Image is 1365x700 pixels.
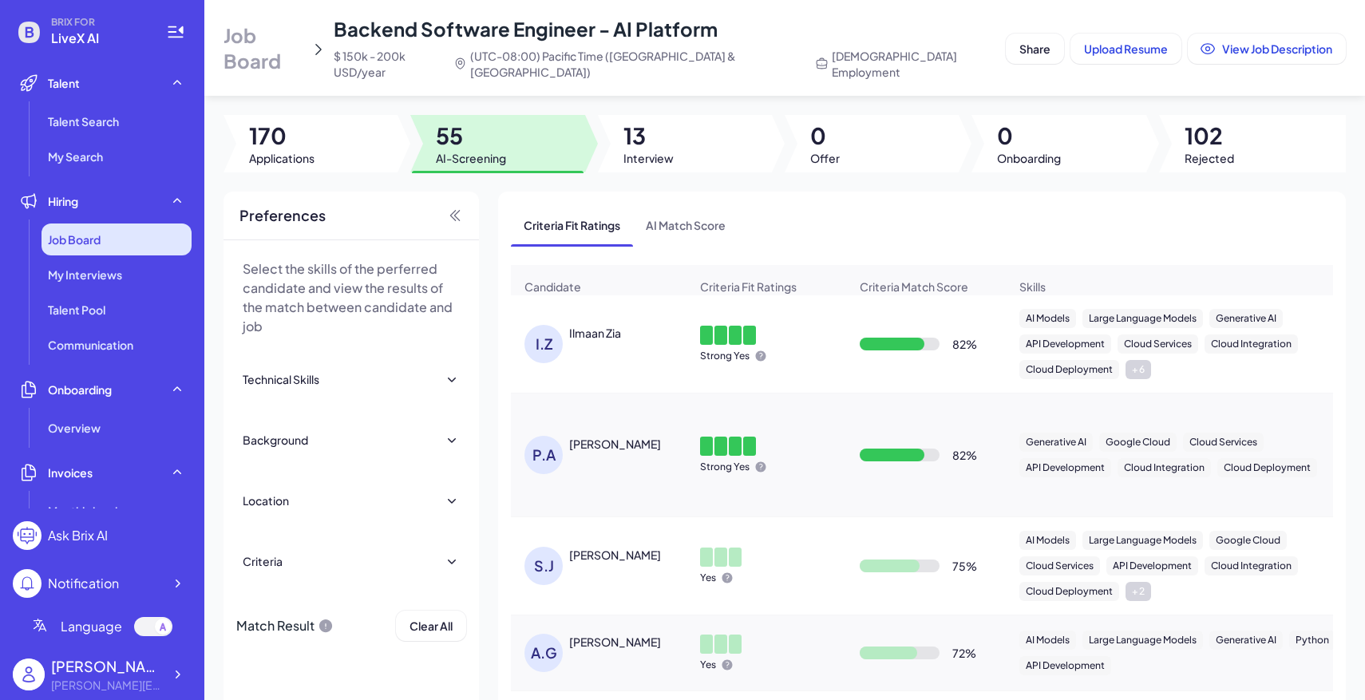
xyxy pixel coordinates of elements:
div: 82 % [952,447,977,463]
div: Python [1289,631,1335,650]
div: 82 % [952,336,977,352]
span: Criteria Match Score [860,279,968,295]
span: Invoices [48,465,93,481]
div: + 6 [1126,360,1151,379]
div: AI Models [1019,309,1076,328]
div: S.J [524,547,563,585]
span: Interview [623,150,674,166]
div: Match Result [236,611,334,641]
span: Talent [48,75,80,91]
div: AI Models [1019,631,1076,650]
span: 13 [623,121,674,150]
div: Google Cloud [1099,433,1177,452]
button: View Job Description [1188,34,1346,64]
div: Background [243,432,308,448]
span: Rejected [1185,150,1234,166]
span: Job Board [48,231,101,247]
div: Alex Gul [569,634,661,650]
div: Generative AI [1209,631,1283,650]
div: Location [243,492,289,508]
span: Hiring [48,193,78,209]
div: Cloud Services [1118,334,1198,354]
div: AI Models [1019,531,1076,550]
div: Generative AI [1209,309,1283,328]
div: Cloud Deployment [1217,458,1317,477]
span: My Interviews [48,267,122,283]
span: Applications [249,150,315,166]
span: Talent Pool [48,302,105,318]
div: API Development [1106,556,1198,575]
button: Clear All [396,611,466,641]
div: Notification [48,574,119,593]
span: Offer [810,150,840,166]
div: Criteria [243,553,283,569]
span: Share [1019,42,1050,56]
span: Preferences [239,204,326,227]
div: API Development [1019,656,1111,675]
span: Candidate [524,279,581,295]
p: Yes [700,571,716,584]
div: + 2 [1126,582,1151,601]
span: 170 [249,121,315,150]
span: Clear All [409,619,453,633]
span: Backend Software Engineer - AI Platform [334,17,718,41]
div: Cloud Integration [1205,556,1298,575]
span: Overview [48,420,101,436]
div: Maggie [51,655,163,677]
span: Language [61,617,122,636]
div: 72 % [952,645,976,661]
div: Cloud Services [1183,433,1264,452]
span: Criteria Fit Ratings [700,279,797,295]
span: 55 [436,121,506,150]
div: Cloud Deployment [1019,582,1119,601]
span: Skills [1019,279,1046,295]
div: Generative AI [1019,433,1093,452]
div: API Development [1019,334,1111,354]
p: Strong Yes [700,461,750,473]
span: Onboarding [997,150,1061,166]
p: Select the skills of the perferred candidate and view the results of the match between candidate ... [243,259,460,336]
div: Large Language Models [1082,631,1203,650]
span: My Search [48,148,103,164]
div: API Development [1019,458,1111,477]
p: Strong Yes [700,350,750,362]
span: AI-Screening [436,150,506,166]
span: Communication [48,337,133,353]
span: 102 [1185,121,1234,150]
div: Ask Brix AI [48,526,108,545]
span: Upload Resume [1084,42,1168,56]
div: Maggie@joinbrix.com [51,677,163,694]
div: 75 % [952,558,977,574]
div: Cloud Deployment [1019,360,1119,379]
span: BRIX FOR [51,16,147,29]
p: Yes [700,658,716,671]
span: 0 [810,121,840,150]
span: LiveX AI [51,29,147,48]
span: AI Match Score [633,204,738,246]
div: P.A [524,436,563,474]
span: (UTC-08:00) Pacific Time ([GEOGRAPHIC_DATA] & [GEOGRAPHIC_DATA]) [470,48,802,80]
span: Job Board [224,22,304,73]
div: Cloud Integration [1118,458,1211,477]
div: Large Language Models [1082,531,1203,550]
span: Criteria Fit Ratings [511,204,633,246]
span: $ 150k - 200k USD/year [334,48,441,80]
span: View Job Description [1222,42,1332,56]
span: Monthly invoice [48,503,131,519]
img: user_logo.png [13,658,45,690]
div: I.Z [524,325,563,363]
span: Talent Search [48,113,119,129]
div: A.G [524,634,563,672]
div: Google Cloud [1209,531,1287,550]
span: Onboarding [48,382,112,397]
span: 0 [997,121,1061,150]
button: Share [1006,34,1064,64]
div: PRIYA ASWANI [569,436,661,452]
div: Cloud Integration [1205,334,1298,354]
div: Ilmaan Zia [569,325,621,341]
div: Technical Skills [243,371,319,387]
span: [DEMOGRAPHIC_DATA] Employment [832,48,999,80]
button: Upload Resume [1070,34,1181,64]
div: Cloud Services [1019,556,1100,575]
div: Large Language Models [1082,309,1203,328]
